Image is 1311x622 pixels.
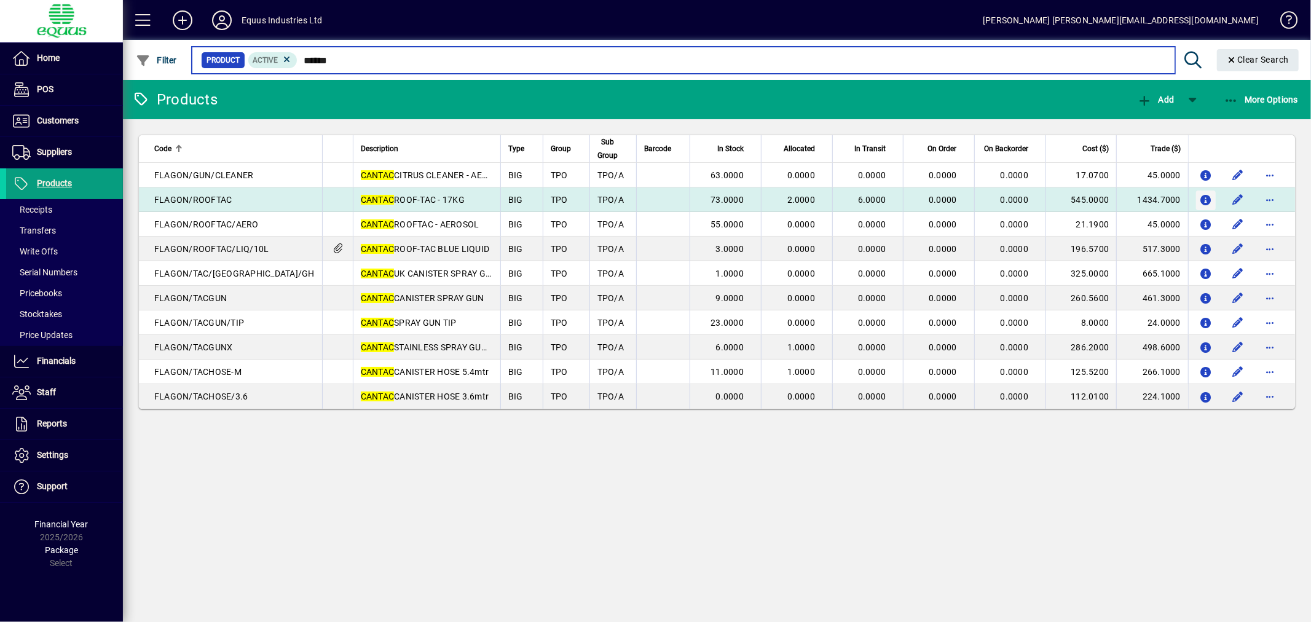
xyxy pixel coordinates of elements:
span: TPO [551,318,568,328]
span: CITRUS CLEANER - AEROSOL [361,170,511,180]
span: BIG [508,219,523,229]
span: Staff [37,387,56,397]
span: 0.0000 [787,293,816,303]
button: Filter [133,49,180,71]
span: 2.0000 [787,195,816,205]
em: CANTAC [361,269,395,278]
span: 0.0000 [716,392,744,401]
span: Transfers [12,226,56,235]
span: Home [37,53,60,63]
span: BIG [508,367,523,377]
span: POS [37,84,53,94]
a: Settings [6,440,123,471]
span: Price Updates [12,330,73,340]
em: CANTAC [361,293,395,303]
span: 0.0000 [858,392,886,401]
em: CANTAC [361,367,395,377]
span: CANISTER HOSE 3.6mtr [361,392,489,401]
span: BIG [508,318,523,328]
button: Edit [1228,337,1248,357]
td: 286.2000 [1045,335,1116,360]
span: Financial Year [35,519,89,529]
span: Products [37,178,72,188]
a: Knowledge Base [1271,2,1296,42]
span: Trade ($) [1151,142,1181,155]
span: 0.0000 [1001,170,1029,180]
span: On Order [928,142,957,155]
span: BIG [508,244,523,254]
span: TPO/A [597,269,624,278]
span: ROOF-TAC BLUE LIQUID [361,244,490,254]
td: 517.3000 [1116,237,1187,261]
a: POS [6,74,123,105]
span: FLAGON/ROOFTAC/LIQ/10L [154,244,269,254]
span: 0.0000 [1001,342,1029,352]
button: More options [1260,215,1280,234]
span: 0.0000 [858,219,886,229]
span: Stocktakes [12,309,62,319]
span: Active [253,56,278,65]
span: Suppliers [37,147,72,157]
span: TPO/A [597,318,624,328]
span: 0.0000 [929,342,957,352]
span: FLAGON/TACGUNX [154,342,233,352]
div: Products [132,90,218,109]
button: Edit [1228,387,1248,406]
span: 0.0000 [858,293,886,303]
button: More options [1260,362,1280,382]
span: Allocated [784,142,815,155]
span: ROOFTAC - AEROSOL [361,219,479,229]
span: 1.0000 [716,269,744,278]
em: CANTAC [361,219,395,229]
button: Edit [1228,165,1248,185]
span: TPO [551,392,568,401]
div: Allocated [769,142,826,155]
span: Customers [37,116,79,125]
td: 665.1000 [1116,261,1187,286]
span: 0.0000 [787,244,816,254]
span: 0.0000 [787,392,816,401]
a: Home [6,43,123,74]
a: Stocktakes [6,304,123,325]
span: 0.0000 [929,367,957,377]
button: More options [1260,239,1280,259]
div: [PERSON_NAME] [PERSON_NAME][EMAIL_ADDRESS][DOMAIN_NAME] [983,10,1259,30]
span: Write Offs [12,246,58,256]
span: BIG [508,293,523,303]
td: 125.5200 [1045,360,1116,384]
td: 21.1900 [1045,212,1116,237]
td: 24.0000 [1116,310,1187,335]
span: 73.0000 [711,195,744,205]
span: Clear Search [1227,55,1289,65]
span: 1.0000 [787,367,816,377]
span: CANISTER HOSE 5.4mtr [361,367,489,377]
span: 55.0000 [711,219,744,229]
span: TPO/A [597,195,624,205]
span: TPO/A [597,244,624,254]
a: Reports [6,409,123,439]
span: 63.0000 [711,170,744,180]
span: BIG [508,269,523,278]
button: Edit [1228,264,1248,283]
span: BIG [508,170,523,180]
td: 112.0100 [1045,384,1116,409]
a: Pricebooks [6,283,123,304]
td: 266.1000 [1116,360,1187,384]
button: More options [1260,337,1280,357]
div: Group [551,142,582,155]
span: Sub Group [597,135,618,162]
span: Pricebooks [12,288,62,298]
span: TPO [551,195,568,205]
span: FLAGON/GUN/CLEANER [154,170,254,180]
span: 0.0000 [858,244,886,254]
div: Sub Group [597,135,629,162]
span: 0.0000 [787,269,816,278]
em: CANTAC [361,244,395,254]
span: 0.0000 [929,392,957,401]
span: ROOF-TAC - 17KG [361,195,465,205]
span: 0.0000 [858,170,886,180]
a: Financials [6,346,123,377]
span: TPO/A [597,367,624,377]
span: 0.0000 [1001,269,1029,278]
span: 0.0000 [1001,293,1029,303]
